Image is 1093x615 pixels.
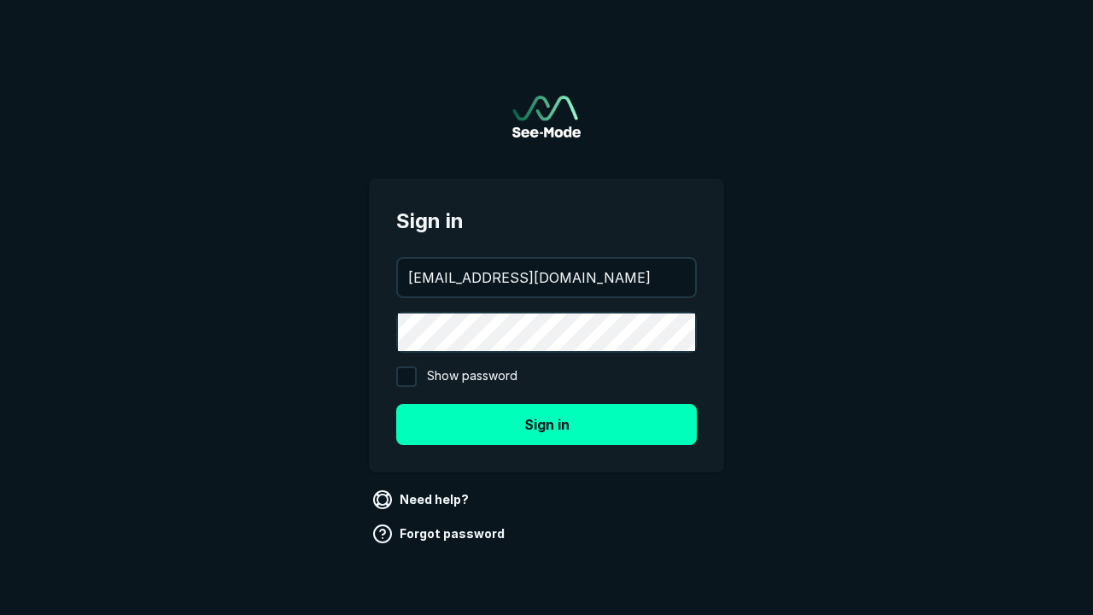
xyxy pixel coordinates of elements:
[512,96,581,138] a: Go to sign in
[398,259,695,296] input: your@email.com
[369,486,476,513] a: Need help?
[427,366,517,387] span: Show password
[369,520,511,548] a: Forgot password
[396,206,697,237] span: Sign in
[396,404,697,445] button: Sign in
[512,96,581,138] img: See-Mode Logo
